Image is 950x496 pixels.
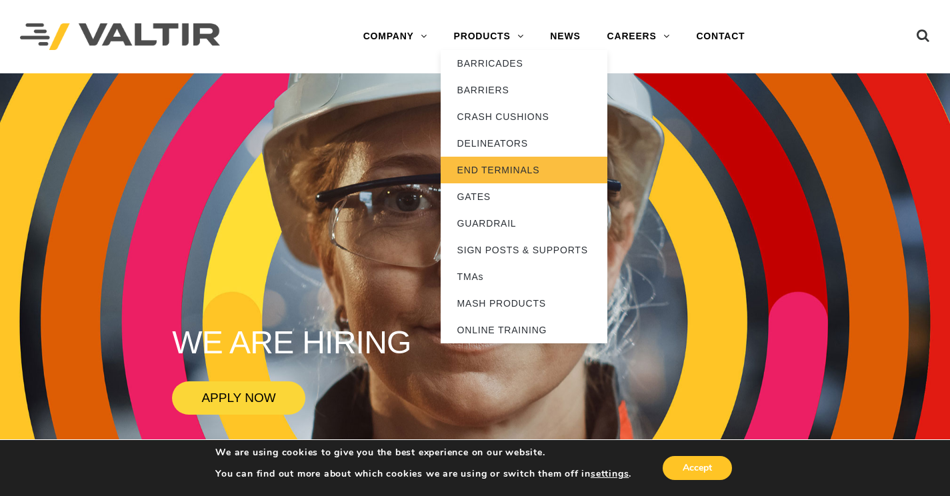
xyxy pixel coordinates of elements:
[172,381,305,415] a: APPLY NOW
[441,157,607,183] a: END TERMINALS
[441,77,607,103] a: BARRIERS
[663,456,732,480] button: Accept
[441,23,537,50] a: PRODUCTS
[215,468,631,480] p: You can find out more about which cookies we are using or switch them off in .
[537,23,593,50] a: NEWS
[350,23,441,50] a: COMPANY
[441,237,607,263] a: SIGN POSTS & SUPPORTS
[172,325,411,360] rs-layer: WE ARE HIRING
[20,23,220,51] img: Valtir
[441,317,607,343] a: ONLINE TRAINING
[441,290,607,317] a: MASH PRODUCTS
[441,210,607,237] a: GUARDRAIL
[594,23,683,50] a: CAREERS
[591,468,629,480] button: settings
[215,447,631,459] p: We are using cookies to give you the best experience on our website.
[441,130,607,157] a: DELINEATORS
[441,103,607,130] a: CRASH CUSHIONS
[441,263,607,290] a: TMAs
[441,183,607,210] a: GATES
[441,50,607,77] a: BARRICADES
[683,23,758,50] a: CONTACT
